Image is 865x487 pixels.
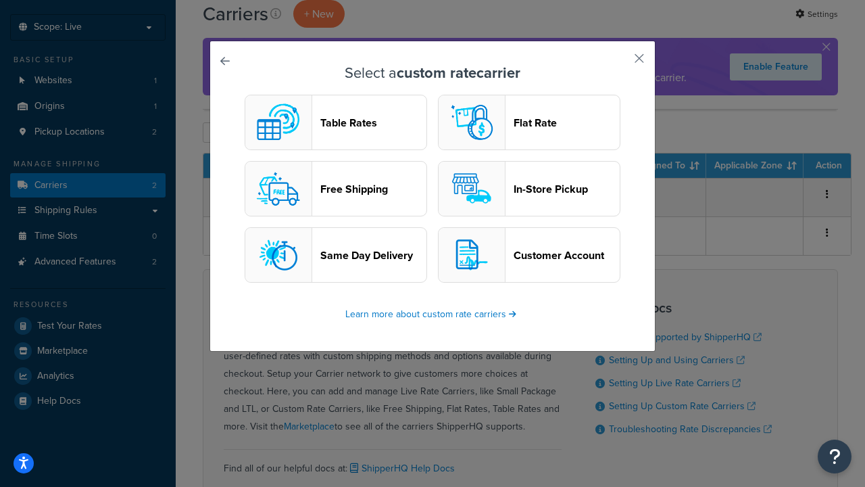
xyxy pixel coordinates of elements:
[514,183,620,195] header: In-Store Pickup
[397,62,520,84] strong: custom rate carrier
[514,116,620,129] header: Flat Rate
[438,227,620,283] button: customerAccount logoCustomer Account
[320,183,426,195] header: Free Shipping
[251,162,305,216] img: free logo
[514,249,620,262] header: Customer Account
[345,307,520,321] a: Learn more about custom rate carriers
[438,161,620,216] button: pickup logoIn-Store Pickup
[245,161,427,216] button: free logoFree Shipping
[320,249,426,262] header: Same Day Delivery
[245,227,427,283] button: sameday logoSame Day Delivery
[251,95,305,149] img: custom logo
[245,95,427,150] button: custom logoTable Rates
[320,116,426,129] header: Table Rates
[445,228,499,282] img: customerAccount logo
[818,440,851,473] button: Open Resource Center
[244,65,621,81] h3: Select a
[445,95,499,149] img: flat logo
[445,162,499,216] img: pickup logo
[438,95,620,150] button: flat logoFlat Rate
[251,228,305,282] img: sameday logo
